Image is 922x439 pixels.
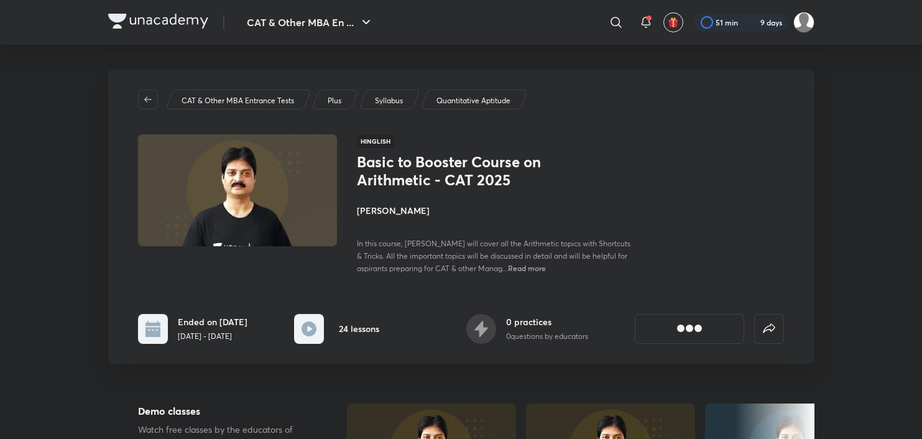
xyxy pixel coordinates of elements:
[506,315,588,328] h6: 0 practices
[508,263,546,273] span: Read more
[635,314,744,344] button: [object Object]
[339,322,379,335] h6: 24 lessons
[328,95,341,106] p: Plus
[434,95,512,106] a: Quantitative Aptitude
[793,12,814,33] img: Abhishek gupta
[357,204,635,217] h4: [PERSON_NAME]
[506,331,588,342] p: 0 questions by educators
[663,12,683,32] button: avatar
[108,14,208,29] img: Company Logo
[179,95,296,106] a: CAT & Other MBA Entrance Tests
[178,315,247,328] h6: Ended on [DATE]
[108,14,208,32] a: Company Logo
[375,95,403,106] p: Syllabus
[136,133,338,247] img: Thumbnail
[178,331,247,342] p: [DATE] - [DATE]
[436,95,510,106] p: Quantitative Aptitude
[357,153,560,189] h1: Basic to Booster Course on Arithmetic - CAT 2025
[182,95,294,106] p: CAT & Other MBA Entrance Tests
[357,239,630,273] span: In this course, [PERSON_NAME] will cover all the Arithmetic topics with Shortcuts & Tricks. All t...
[138,404,307,418] h5: Demo classes
[357,134,394,148] span: Hinglish
[325,95,343,106] a: Plus
[372,95,405,106] a: Syllabus
[754,314,784,344] button: false
[239,10,381,35] button: CAT & Other MBA En ...
[668,17,679,28] img: avatar
[745,16,758,29] img: streak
